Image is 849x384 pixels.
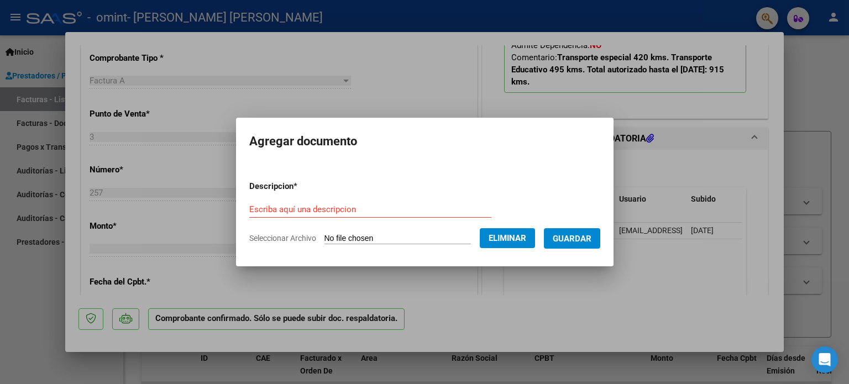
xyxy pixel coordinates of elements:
div: Open Intercom Messenger [811,346,838,373]
span: Guardar [553,234,591,244]
button: Guardar [544,228,600,249]
h2: Agregar documento [249,131,600,152]
button: Eliminar [480,228,535,248]
p: Descripcion [249,180,355,193]
span: Eliminar [489,233,526,243]
span: Seleccionar Archivo [249,234,316,243]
